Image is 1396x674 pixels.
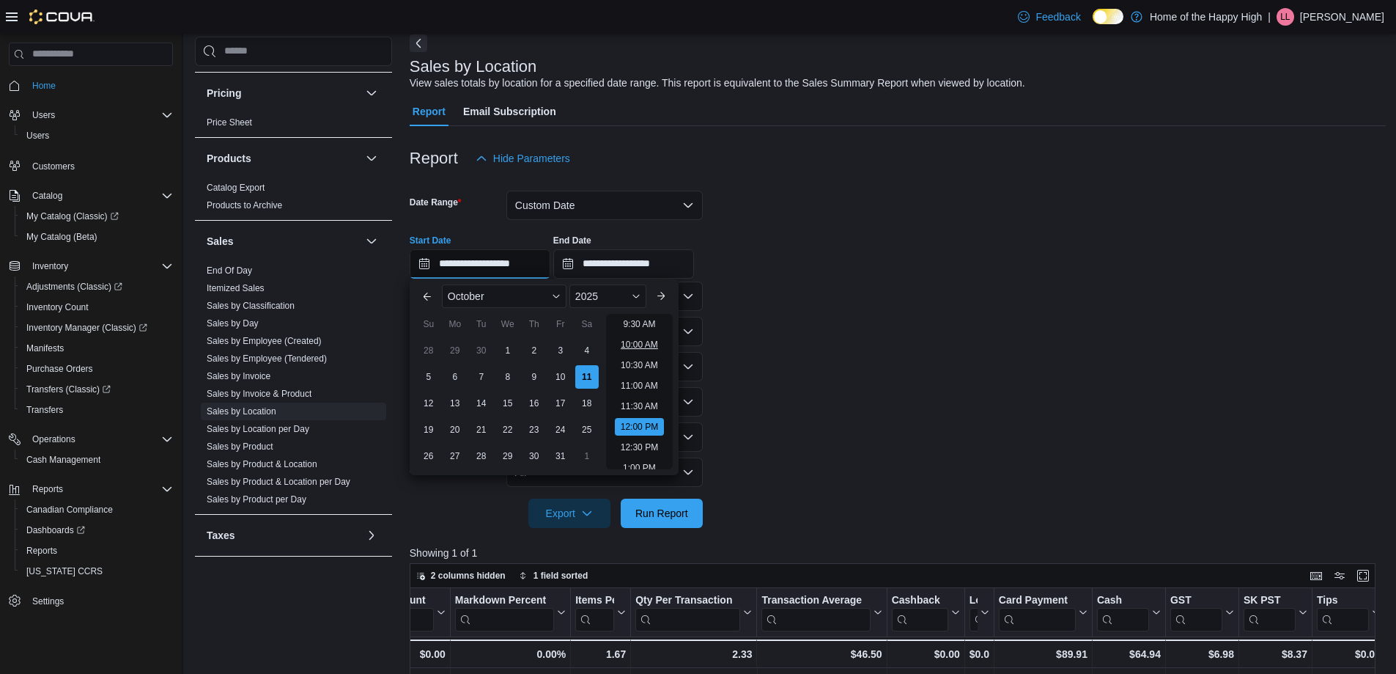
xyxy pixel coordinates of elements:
span: Catalog Export [207,182,265,194]
span: Sales by Product per Day [207,494,306,505]
nav: Complex example [9,69,173,650]
span: Reports [21,542,173,560]
div: day-30 [470,339,493,362]
li: 1:00 PM [617,459,662,477]
a: Adjustments (Classic) [21,278,128,296]
span: Purchase Orders [21,360,173,378]
span: Sales by Invoice [207,370,270,382]
div: day-20 [443,418,467,442]
a: Sales by Location per Day [207,424,309,434]
input: Press the down key to enter a popover containing a calendar. Press the escape key to close the po... [410,249,550,279]
div: Sales [195,262,392,514]
div: 0.00% [455,645,566,663]
a: Canadian Compliance [21,501,119,519]
button: Home [3,75,179,96]
p: Showing 1 of 1 [410,546,1386,560]
button: Inventory [26,257,74,275]
span: Cash Management [21,451,173,469]
button: Tips [1317,594,1381,631]
span: Manifests [26,343,64,354]
span: Sales by Invoice & Product [207,388,311,400]
span: Catalog [32,190,62,202]
button: Custom Date [506,191,703,220]
div: day-17 [549,392,572,415]
button: Products [207,151,360,166]
a: Users [21,127,55,144]
a: Transfers [21,401,69,419]
span: Settings [26,592,173,610]
span: End Of Day [207,265,252,276]
div: Th [522,312,546,336]
span: Cash Management [26,454,100,466]
div: Markdown Percent [455,594,554,631]
a: Settings [26,593,70,610]
p: Home of the Happy High [1150,8,1262,26]
div: day-1 [575,444,599,468]
div: GST [1170,594,1222,608]
button: 1 field sorted [513,567,594,585]
a: Sales by Product per Day [207,494,306,505]
h3: Products [207,151,251,166]
button: Operations [26,431,81,448]
span: 2025 [575,290,598,302]
a: [US_STATE] CCRS [21,563,108,580]
div: Total Discount [355,594,433,608]
div: day-28 [470,444,493,468]
h3: Sales [207,234,234,249]
button: Sales [207,234,360,249]
span: Inventory Manager (Classic) [21,319,173,337]
span: October [448,290,484,302]
span: Users [32,109,55,121]
span: Reports [26,480,173,498]
span: Settings [32,596,64,607]
button: Pricing [363,84,380,102]
a: Products to Archive [207,200,282,210]
button: Users [3,105,179,125]
span: Inventory [32,260,68,272]
button: My Catalog (Beta) [15,227,179,247]
span: Email Subscription [463,97,556,126]
span: Products to Archive [207,199,282,211]
div: day-23 [522,418,546,442]
a: Sales by Product & Location [207,459,317,469]
a: My Catalog (Classic) [15,206,179,227]
a: Sales by Product & Location per Day [207,477,350,487]
button: Hide Parameters [470,144,576,173]
div: day-31 [549,444,572,468]
button: Run Report [621,499,703,528]
button: Export [528,499,610,528]
button: Reports [15,541,179,561]
span: My Catalog (Beta) [26,231,97,243]
button: Catalog [26,187,68,205]
button: Sales [363,232,380,250]
div: $0.00 [355,645,445,663]
span: Customers [32,161,75,172]
div: day-19 [417,418,440,442]
span: Inventory Count [26,301,89,313]
a: Sales by Employee (Created) [207,336,322,346]
div: day-22 [496,418,520,442]
button: Purchase Orders [15,359,179,379]
a: Sales by Invoice [207,371,270,381]
div: Card Payment [999,594,1076,631]
a: Customers [26,158,81,175]
button: Inventory [3,256,179,276]
li: 12:30 PM [615,439,664,456]
div: Qty Per Transaction [635,594,740,631]
div: day-18 [575,392,599,415]
div: Qty Per Transaction [635,594,740,608]
a: Purchase Orders [21,360,99,378]
li: 10:00 AM [615,336,664,354]
div: October, 2025 [416,337,600,469]
div: Tips [1317,594,1369,631]
a: Inventory Manager (Classic) [15,318,179,338]
a: Sales by Day [207,318,259,329]
a: Feedback [1012,2,1086,32]
h3: Taxes [207,528,235,543]
p: [PERSON_NAME] [1300,8,1384,26]
div: day-12 [417,392,440,415]
div: Markdown Percent [455,594,554,608]
div: 1.67 [575,645,626,663]
div: day-15 [496,392,520,415]
h3: Sales by Location [410,58,537,76]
